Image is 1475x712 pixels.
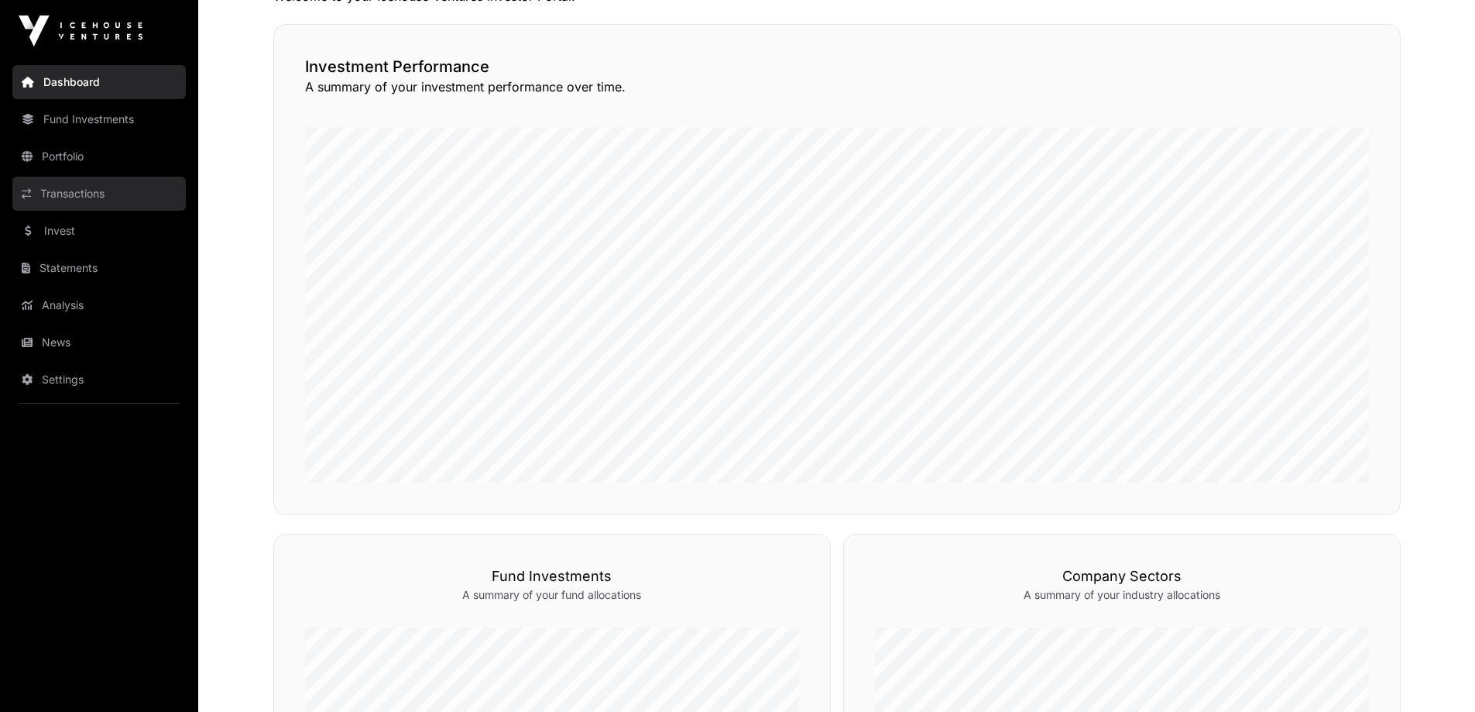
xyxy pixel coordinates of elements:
iframe: Chat Widget [1398,638,1475,712]
a: Invest [12,214,186,248]
a: News [12,325,186,359]
p: A summary of your industry allocations [875,587,1369,603]
a: Dashboard [12,65,186,99]
h2: Investment Performance [305,56,1369,77]
p: A summary of your investment performance over time. [305,77,1369,96]
h3: Company Sectors [875,566,1369,587]
a: Portfolio [12,139,186,174]
a: Fund Investments [12,102,186,136]
a: Settings [12,363,186,397]
a: Transactions [12,177,186,211]
a: Analysis [12,288,186,322]
h3: Fund Investments [305,566,799,587]
a: Statements [12,251,186,285]
p: A summary of your fund allocations [305,587,799,603]
img: Icehouse Ventures Logo [19,15,142,46]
